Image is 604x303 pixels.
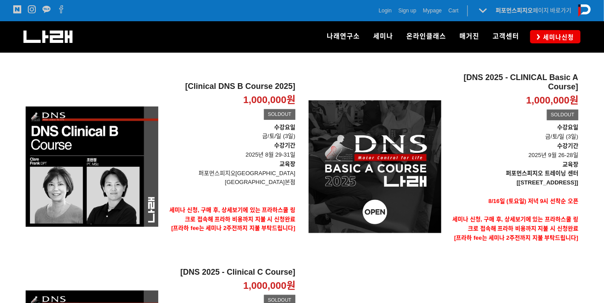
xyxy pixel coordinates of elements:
strong: 교육장 [279,161,295,167]
a: 나래연구소 [320,21,367,52]
h2: [DNS 2025 - CLINICAL Basic A Course] [448,73,578,92]
a: Login [379,6,392,15]
span: 온라인클래스 [406,32,446,40]
a: Sign up [398,6,417,15]
span: 매거진 [459,32,479,40]
div: SOLDOUT [264,109,295,120]
strong: 퍼포먼스피지오 트레이닝 센터 [506,170,578,176]
strong: [[STREET_ADDRESS]] [517,179,578,186]
p: 금/토/일 (3일) [165,132,295,141]
a: 매거진 [453,21,486,52]
strong: 수강기간 [274,142,295,149]
p: 금/토/일 (3일) [448,123,578,142]
a: 퍼포먼스피지오페이지 바로가기 [496,7,572,14]
a: Mypage [423,6,442,15]
strong: 교육장 [562,161,578,168]
p: 퍼포먼스피지오[GEOGRAPHIC_DATA] [GEOGRAPHIC_DATA]본점 [165,169,295,188]
strong: 수강요일 [274,124,295,130]
span: 세미나 [373,32,393,40]
strong: 수강요일 [557,124,578,130]
span: 세미나신청 [540,33,574,42]
strong: 수강기간 [557,142,578,149]
p: 1,000,000원 [243,280,295,292]
span: 나래연구소 [327,32,360,40]
h2: [Clinical DNS B Course 2025] [165,82,295,92]
a: [DNS 2025 - CLINICAL Basic A Course] 1,000,000원 SOLDOUT 수강요일금/토/일 (3일)수강기간 2025년 9월 26-28일교육장퍼포먼스... [448,73,578,261]
p: 1,000,000원 [243,94,295,107]
span: 8/16일 (토요일) 저녁 9시 선착순 오픈 [489,198,578,204]
p: 1,000,000원 [526,94,578,107]
p: 2025년 9월 26-28일 [448,142,578,160]
a: 고객센터 [486,21,526,52]
a: 세미나신청 [530,30,581,43]
strong: 세미나 신청, 구매 후, 상세보기에 있는 프라하스쿨 링크로 접속해 프라하 비용까지 지불 시 신청완료 [452,216,578,232]
strong: 퍼포먼스피지오 [496,7,533,14]
a: [Clinical DNS B Course 2025] 1,000,000원 SOLDOUT 수강요일금/토/일 (3일)수강기간 2025년 8월 29-31일교육장퍼포먼스피지오[GEOG... [165,82,295,251]
span: 고객센터 [493,32,519,40]
span: [프라하 fee는 세미나 2주전까지 지불 부탁드립니다] [171,225,295,231]
p: 2025년 8월 29-31일 [165,141,295,160]
a: Cart [448,6,459,15]
span: [프라하 fee는 세미나 2주전까지 지불 부탁드립니다] [454,234,578,241]
h2: [DNS 2025 - Clinical C Course] [165,268,295,277]
a: 세미나 [367,21,400,52]
a: 온라인클래스 [400,21,453,52]
strong: 세미나 신청, 구매 후, 상세보기에 있는 프라하스쿨 링크로 접속해 프라하 비용까지 지불 시 신청완료 [169,207,295,222]
div: SOLDOUT [547,110,578,120]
